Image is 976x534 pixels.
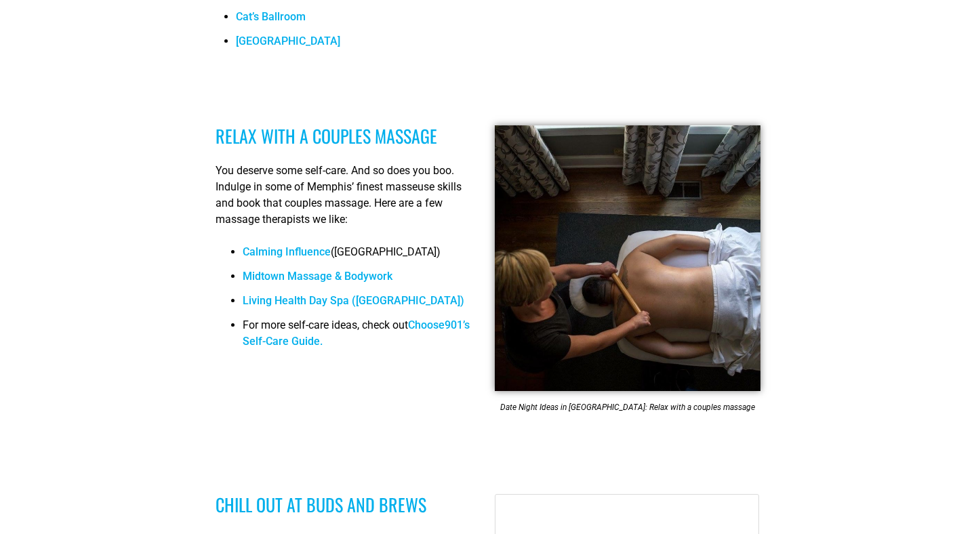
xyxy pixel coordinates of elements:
li: ([GEOGRAPHIC_DATA]) [243,244,481,268]
figcaption: Date Night Ideas in [GEOGRAPHIC_DATA]: Relax with a couples massage [495,402,760,413]
h3: Chill out at Buds and Brews [216,494,481,515]
a: Choose901’s Self-Care Guide. [243,319,470,348]
a: Living Health Day Spa ([GEOGRAPHIC_DATA]) [243,294,464,307]
a: [GEOGRAPHIC_DATA] [236,35,340,47]
a: Midtown Massage & Bodywork [243,270,392,283]
h3: Relax with a couples massage [216,125,481,146]
p: You deserve some self-care. And so does you boo. Indulge in some of Memphis’ finest masseuse skil... [216,163,481,228]
li: For more self-care ideas, check out [243,317,481,358]
a: Cat’s Ballroom [236,10,306,23]
a: Calming Influence [243,245,331,258]
img: A man enjoying a relaxing massage with a wooden stick at a self-care service in Memphis. [495,125,760,391]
